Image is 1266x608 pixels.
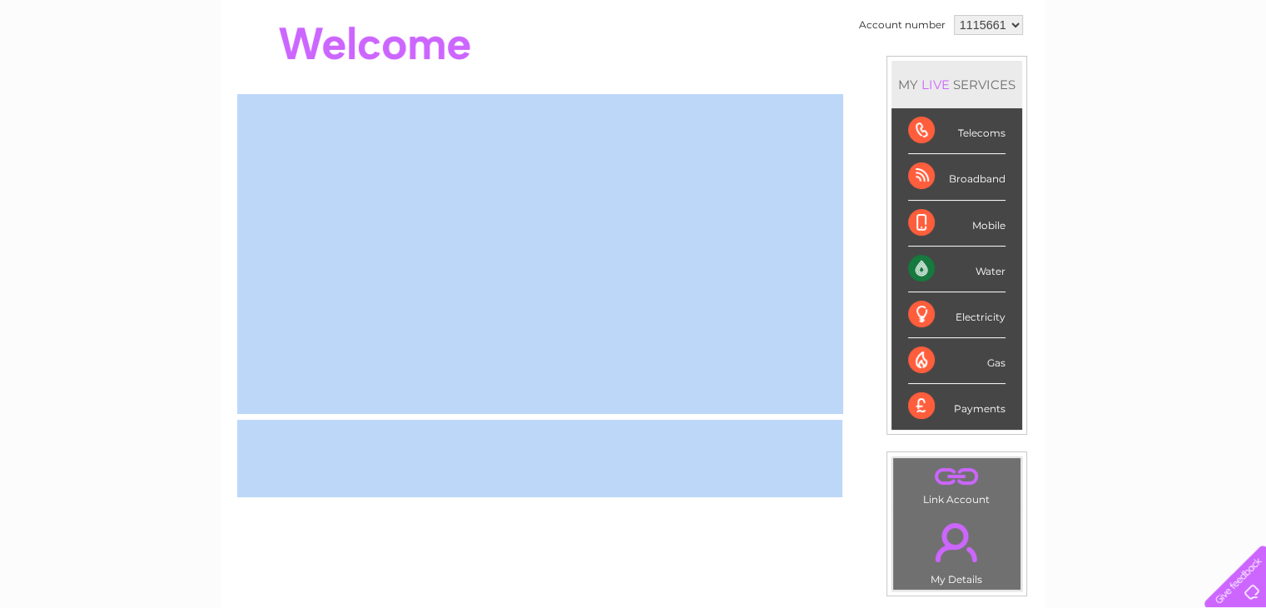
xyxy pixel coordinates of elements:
[897,513,1016,571] a: .
[952,8,1067,29] a: 0333 014 3131
[241,9,1027,81] div: Clear Business is a trading name of Verastar Limited (registered in [GEOGRAPHIC_DATA] No. 3667643...
[908,247,1005,292] div: Water
[1061,71,1111,83] a: Telecoms
[908,338,1005,384] div: Gas
[908,108,1005,154] div: Telecoms
[891,61,1022,108] div: MY SERVICES
[908,384,1005,429] div: Payments
[44,43,129,94] img: logo.png
[973,71,1005,83] a: Water
[1211,71,1250,83] a: Log out
[1015,71,1051,83] a: Energy
[908,201,1005,247] div: Mobile
[1155,71,1196,83] a: Contact
[1121,71,1145,83] a: Blog
[908,154,1005,200] div: Broadband
[897,462,1016,491] a: .
[908,292,1005,338] div: Electricity
[918,77,953,92] div: LIVE
[892,509,1021,591] td: My Details
[855,11,950,39] td: Account number
[892,457,1021,510] td: Link Account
